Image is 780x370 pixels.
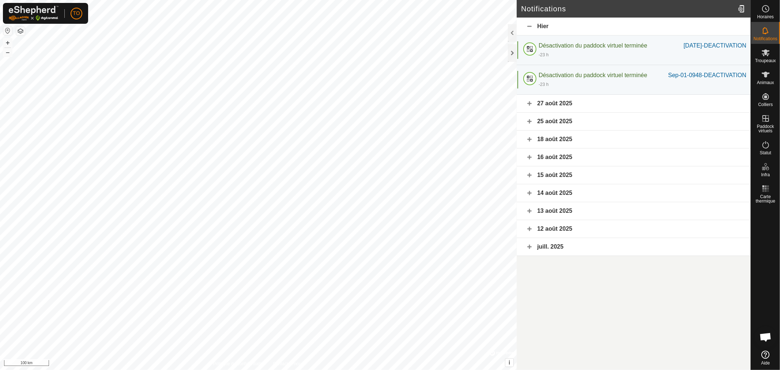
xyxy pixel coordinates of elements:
[517,148,751,166] div: 16 août 2025
[755,58,776,63] span: Troupeaux
[3,48,12,57] button: –
[539,81,549,88] div: -23 h
[757,80,774,85] span: Animaux
[9,6,59,21] img: Logo Gallagher
[517,238,751,256] div: juill. 2025
[3,26,12,35] button: Réinitialiser la carte
[517,202,751,220] div: 13 août 2025
[16,27,25,35] button: Couches de carte
[754,37,777,41] span: Notifications
[539,42,647,49] span: Désactivation du paddock virtuel terminée
[683,41,746,50] div: [DATE]-DEACTIVATION
[517,131,751,148] div: 18 août 2025
[760,151,771,155] span: Statut
[761,173,770,177] span: Infra
[505,359,513,367] button: i
[73,10,80,17] span: TO
[758,102,773,107] span: Colliers
[751,348,780,368] a: Aide
[539,52,549,58] div: -23 h
[755,326,777,348] a: Open chat
[539,72,647,78] span: Désactivation du paddock virtuel terminée
[761,361,770,365] span: Aide
[517,220,751,238] div: 12 août 2025
[517,113,751,131] div: 25 août 2025
[3,38,12,47] button: +
[753,195,778,203] span: Carte thermique
[273,360,304,367] a: Contactez-nous
[521,4,735,13] h2: Notifications
[517,184,751,202] div: 14 août 2025
[757,15,774,19] span: Horaires
[753,124,778,133] span: Paddock virtuels
[517,166,751,184] div: 15 août 2025
[213,360,264,367] a: Politique de confidentialité
[517,18,751,35] div: Hier
[517,95,751,113] div: 27 août 2025
[668,71,746,80] div: Sep-01-0948-DEACTIVATION
[509,359,510,366] span: i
